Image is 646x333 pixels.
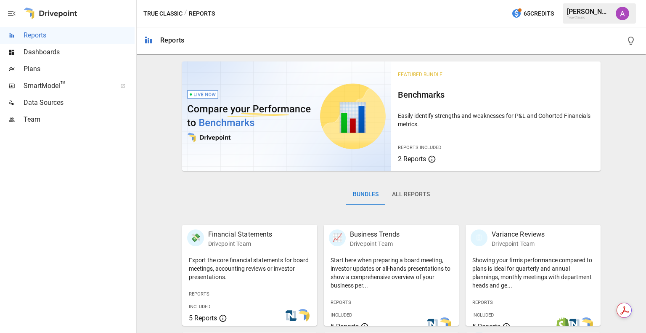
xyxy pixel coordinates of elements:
div: 🗓 [471,229,487,246]
p: Export the core financial statements for board meetings, accounting reviews or investor presentat... [189,256,310,281]
div: True Classic [567,16,611,19]
span: Featured Bundle [398,72,442,77]
span: Reports Included [189,291,210,309]
p: Drivepoint Team [208,240,273,248]
div: [PERSON_NAME] [567,8,611,16]
span: 65 Credits [524,8,554,19]
img: smart model [296,309,310,322]
p: Variance Reviews [492,229,545,240]
img: smart model [580,317,593,331]
span: 5 Reports [189,314,217,322]
img: Alex McVey [616,7,629,20]
img: shopify [556,317,569,331]
span: Reports [24,30,135,40]
p: Showing your firm's performance compared to plans is ideal for quarterly and annual plannings, mo... [472,256,594,290]
span: Reports Included [398,145,441,150]
span: 2 Reports [398,155,426,163]
p: Financial Statements [208,229,273,240]
span: Reports Included [472,300,494,318]
img: video thumbnail [182,61,392,171]
div: / [184,8,187,19]
h6: Benchmarks [398,88,594,101]
p: Drivepoint Team [492,240,545,248]
img: smart model [438,317,451,331]
span: SmartModel [24,81,111,91]
img: netsuite [568,317,581,331]
img: netsuite [284,309,298,322]
span: Plans [24,64,135,74]
button: True Classic [143,8,183,19]
span: 5 Reports [331,322,359,330]
span: Team [24,115,135,125]
p: Start here when preparing a board meeting, investor updates or all-hands presentations to show a ... [331,256,452,290]
span: ™ [60,80,66,90]
button: Bundles [346,184,385,205]
span: Data Sources [24,98,135,108]
button: Alex McVey [611,2,634,25]
button: All Reports [385,184,437,205]
span: Reports Included [331,300,352,318]
p: Drivepoint Team [350,240,400,248]
button: 65Credits [508,6,557,21]
div: 💸 [187,229,204,246]
img: netsuite [426,317,439,331]
span: 5 Reports [472,322,500,330]
div: 📈 [329,229,346,246]
div: Reports [160,36,184,44]
span: Dashboards [24,47,135,57]
p: Easily identify strengths and weaknesses for P&L and Cohorted Financials metrics. [398,112,594,128]
p: Business Trends [350,229,400,240]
